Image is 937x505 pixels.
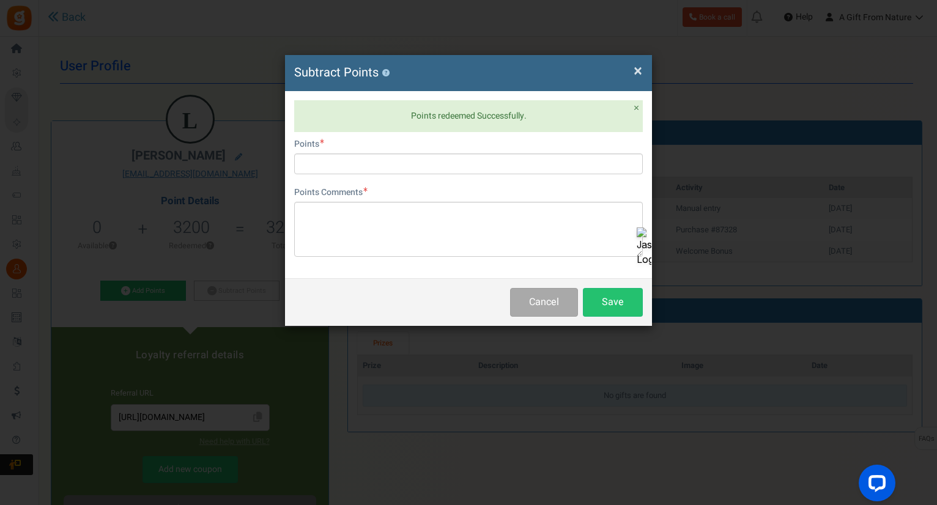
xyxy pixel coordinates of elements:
label: Points [294,138,324,150]
span: × [634,100,639,116]
span: × [634,59,642,83]
button: Save [583,288,643,317]
label: Points Comments [294,186,368,199]
button: ? [382,69,390,77]
h4: Subtract Points [294,64,643,82]
button: Cancel [510,288,578,317]
div: Points redeemed Successfully. [294,100,643,132]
